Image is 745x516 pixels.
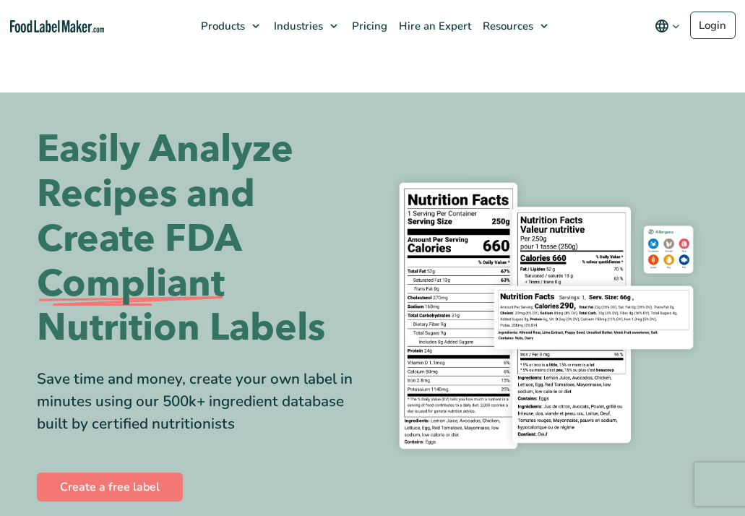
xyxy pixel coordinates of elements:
div: Save time and money, create your own label in minutes using our 500k+ ingredient database built b... [37,368,362,435]
span: Resources [478,19,535,33]
span: Industries [270,19,324,33]
span: Compliant [37,262,225,306]
span: Pricing [348,19,389,33]
span: Hire an Expert [395,19,473,33]
h1: Easily Analyze Recipes and Create FDA Nutrition Labels [37,127,362,351]
span: Products [197,19,246,33]
a: Create a free label [37,473,183,502]
a: Login [690,12,736,39]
